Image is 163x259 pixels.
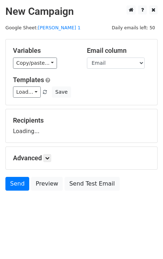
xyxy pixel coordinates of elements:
[5,5,158,18] h2: New Campaign
[13,116,150,124] h5: Recipients
[65,177,119,191] a: Send Test Email
[38,25,80,30] a: [PERSON_NAME] 1
[87,47,150,55] h5: Email column
[5,177,29,191] a: Send
[13,154,150,162] h5: Advanced
[109,24,158,32] span: Daily emails left: 50
[109,25,158,30] a: Daily emails left: 50
[52,86,71,98] button: Save
[127,224,163,259] iframe: Chat Widget
[5,25,80,30] small: Google Sheet:
[13,76,44,84] a: Templates
[13,86,41,98] a: Load...
[13,116,150,135] div: Loading...
[13,47,76,55] h5: Variables
[31,177,63,191] a: Preview
[13,58,57,69] a: Copy/paste...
